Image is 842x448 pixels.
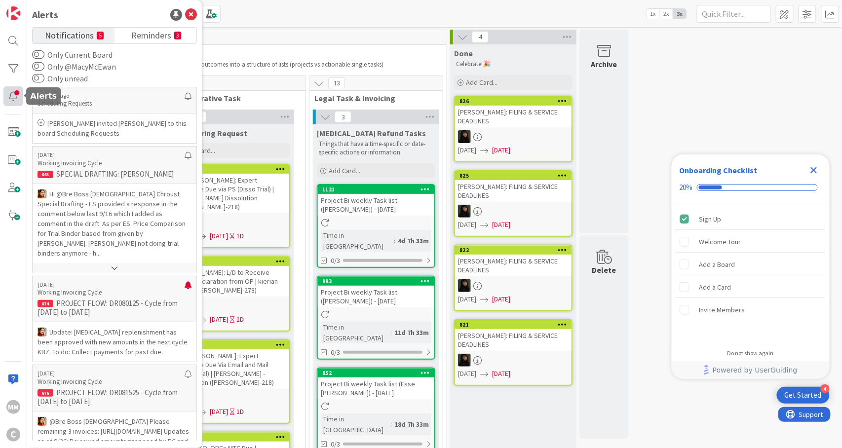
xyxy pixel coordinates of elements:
[492,294,510,304] span: [DATE]
[38,370,185,377] p: [DATE]
[455,97,572,106] div: 826
[32,146,197,273] a: [DATE]Working Invoicing Cycle843SPECIAL DRAFTING: [PERSON_NAME]PMHi @Bre Boss [DEMOGRAPHIC_DATA] ...
[673,9,687,19] span: 3x
[38,327,191,357] p: Update: [MEDICAL_DATA] replenishment has been approved with new amounts in the next cycle KBZ. To...
[236,407,244,417] div: 1D
[32,50,44,60] button: Only Current Board
[38,189,46,198] img: PM
[390,419,392,430] span: :
[455,354,572,367] div: ES
[458,369,476,379] span: [DATE]
[680,183,693,192] div: 20%
[492,220,510,230] span: [DATE]
[38,389,53,397] div: 676
[210,407,228,417] span: [DATE]
[785,390,822,400] div: Get Started
[38,281,185,288] p: [DATE]
[6,6,20,20] img: Visit kanbanzone.com
[30,91,57,101] h5: Alerts
[38,288,185,297] p: Working Invoicing Cycle
[318,194,434,216] div: Project Bi weekly Task list ([PERSON_NAME]) - [DATE]
[97,32,104,39] small: 5
[672,361,830,379] div: Footer
[392,419,431,430] div: 18d 7h 33m
[173,340,289,389] div: 1080N/A: [PERSON_NAME]: Expert Exchange Due Via Email and Mail (Disso Trial) | [PERSON_NAME] - Di...
[21,1,45,13] span: Support
[32,49,113,61] label: Only Current Board
[173,266,289,297] div: [PERSON_NAME]: L/D to Receive Reply Declaration from OP | kierian Bear ( [PERSON_NAME]-278)
[455,97,572,127] div: 826[PERSON_NAME]: FILING & SERVICE DEADLINES
[458,354,471,367] img: ES
[318,369,434,377] div: 852
[314,93,430,103] span: Legal Task & Invoicing
[672,154,830,379] div: Checklist Container
[455,171,572,202] div: 825[PERSON_NAME]: FILING & SERVICE DEADLINES
[45,28,94,41] span: Notifications
[459,247,572,254] div: 822
[394,235,395,246] span: :
[131,28,171,41] span: Reminders
[699,281,731,293] div: Add a Card
[591,58,617,70] div: Archive
[173,174,289,213] div: N/A [PERSON_NAME]: Expert Exchange Due via PS (Disso Trial) | [PERSON_NAME] Dissolution ([PERSON_...
[321,322,390,343] div: Time in [GEOGRAPHIC_DATA]
[38,328,46,336] img: PM
[322,186,434,193] div: 1121
[321,413,390,435] div: Time in [GEOGRAPHIC_DATA]
[177,341,289,348] div: 1080
[699,259,735,270] div: Add a Board
[455,320,572,351] div: 821[PERSON_NAME]: FILING & SERVICE DEADLINES
[38,170,191,179] p: SPECIAL DRAFTING: [PERSON_NAME]
[455,106,572,127] div: [PERSON_NAME]: FILING & SERVICE DEADLINES
[38,189,191,258] p: Hi ﻿@Bre Boss [DEMOGRAPHIC_DATA]﻿ Chroust Special Drafting - ES provided a response in the commen...
[458,294,476,304] span: [DATE]
[329,166,360,175] span: Add Card...
[173,433,289,442] div: 1079
[318,369,434,399] div: 852Project Bi weekly Task list (Esse [PERSON_NAME]) - [DATE]
[459,321,572,328] div: 821
[38,159,185,168] p: Working Invoicing Cycle
[38,388,191,406] p: PROJECT FLOW: DR081525 - Cycle from [DATE] to [DATE]
[165,47,434,57] span: Organize
[321,230,394,252] div: Time in [GEOGRAPHIC_DATA]
[677,361,825,379] a: Powered by UserGuiding
[458,130,471,143] img: ES
[177,258,289,265] div: 1081
[173,165,289,213] div: 1082N/A [PERSON_NAME]: Expert Exchange Due via PS (Disso Trial) | [PERSON_NAME] Dissolution ([PER...
[676,276,826,298] div: Add a Card is incomplete.
[32,73,88,84] label: Only unread
[169,93,293,103] span: Administrative Task
[173,349,289,389] div: N/A: [PERSON_NAME]: Expert Exchange Due Via Email and Mail (Disso Trial) | [PERSON_NAME] - Dissol...
[676,208,826,230] div: Sign Up is complete.
[455,246,572,255] div: 822
[821,384,830,393] div: 4
[322,278,434,285] div: 993
[492,369,510,379] span: [DATE]
[32,7,58,22] div: Alerts
[174,32,181,39] small: 3
[38,299,191,317] p: PROJECT FLOW: DR080125 - Cycle from [DATE] to [DATE]
[699,304,745,316] div: Invite Members
[676,299,826,321] div: Invite Members is incomplete.
[455,130,572,143] div: ES
[647,9,660,19] span: 1x
[177,434,289,441] div: 1079
[38,151,185,158] p: [DATE]
[32,74,44,83] button: Only unread
[454,48,473,58] span: Done
[466,78,498,87] span: Add Card...
[318,185,434,216] div: 1121Project Bi weekly Task list ([PERSON_NAME]) - [DATE]
[458,279,471,292] img: ES
[38,300,53,307] div: 674
[177,166,289,173] div: 1082
[777,387,830,404] div: Open Get Started checklist, remaining modules: 4
[472,31,489,43] span: 4
[318,286,434,307] div: Project Bi weekly Task list ([PERSON_NAME]) - [DATE]
[236,231,244,241] div: 1D
[458,205,471,218] img: ES
[318,185,434,194] div: 1121
[455,205,572,218] div: ES
[6,428,20,442] div: C
[459,172,572,179] div: 825
[459,98,572,105] div: 826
